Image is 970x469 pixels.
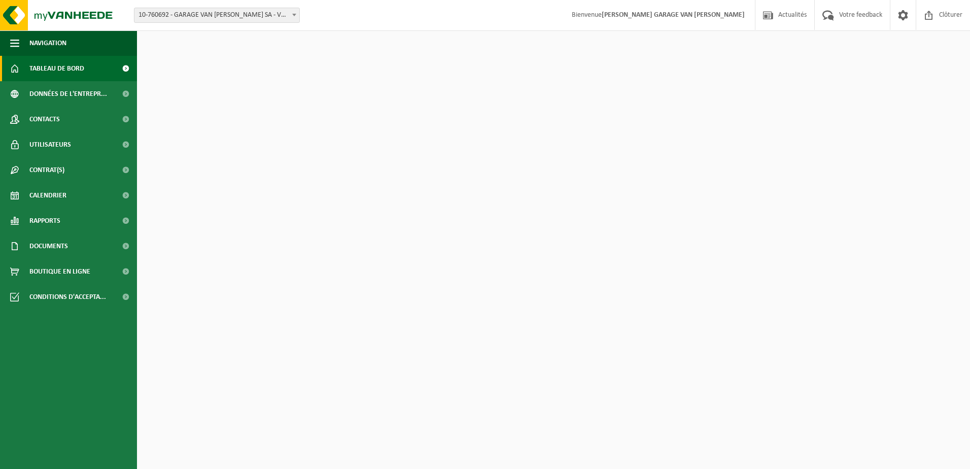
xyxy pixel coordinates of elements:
span: Navigation [29,30,66,56]
span: 10-760692 - GARAGE VAN DONINCK SA - VERLAINE [134,8,299,22]
span: Boutique en ligne [29,259,90,284]
span: Tableau de bord [29,56,84,81]
span: Documents [29,233,68,259]
span: 10-760692 - GARAGE VAN DONINCK SA - VERLAINE [134,8,300,23]
strong: [PERSON_NAME] GARAGE VAN [PERSON_NAME] [602,11,745,19]
span: Contrat(s) [29,157,64,183]
span: Conditions d'accepta... [29,284,106,310]
span: Calendrier [29,183,66,208]
span: Données de l'entrepr... [29,81,107,107]
span: Utilisateurs [29,132,71,157]
span: Rapports [29,208,60,233]
span: Contacts [29,107,60,132]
